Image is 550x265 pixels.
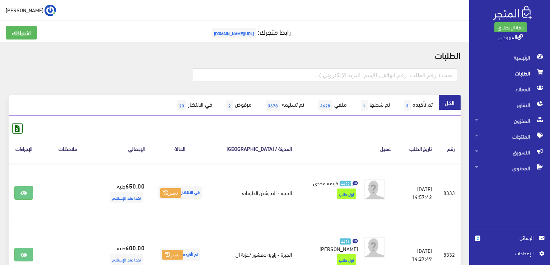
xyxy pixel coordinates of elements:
[177,100,186,111] span: 20
[353,95,396,116] a: تم شحنها1
[498,31,523,42] a: القهوجي
[160,188,181,198] button: تغيير
[97,164,150,222] td: جنيه
[313,178,338,188] span: كريمه مجدى
[475,236,480,241] span: 2
[6,4,56,16] a: ... [PERSON_NAME]
[298,134,397,163] th: عميل
[396,95,439,116] a: تم تأكيده3
[493,6,532,20] img: .
[475,234,544,249] a: 2 الرسائل
[209,134,298,163] th: المدينة / [GEOGRAPHIC_DATA]
[45,5,56,16] img: ...
[9,50,461,60] h2: الطلبات
[309,237,358,252] a: 4421 [PERSON_NAME]
[125,181,145,190] strong: 650.00
[469,81,550,97] a: العملاء
[258,95,310,116] a: تم تسليمه3678
[397,134,438,163] th: تاريخ الطلب
[475,50,544,65] span: الرئيسية
[6,26,37,39] a: اشتراكك
[320,243,358,254] span: [PERSON_NAME]
[361,100,368,111] span: 1
[364,237,385,258] img: avatar.png
[209,164,298,222] td: الجيزة - البدرشين الطرفايه
[340,181,351,187] span: 4422
[475,97,544,113] span: التقارير
[210,25,291,38] a: رابط متجرك:[URL][DOMAIN_NAME]
[469,129,550,144] a: المنتجات
[6,5,43,14] span: [PERSON_NAME]
[340,238,351,245] span: 4421
[318,100,332,111] span: 4628
[160,248,200,261] span: تم تأكيده
[469,160,550,176] a: المحتوى
[475,129,544,144] span: المنتجات
[475,65,544,81] span: الطلبات
[469,113,550,129] a: المخزون
[337,189,356,199] span: اول طلب
[310,95,353,116] a: ملغي4628
[150,134,209,163] th: الحالة
[9,216,36,243] iframe: Drift Widget Chat Controller
[218,95,258,116] a: مرفوض2
[397,164,438,222] td: [DATE] 14:57:42
[404,100,411,111] span: 3
[337,254,356,265] span: اول طلب
[494,22,527,32] a: باقة الإنطلاق
[226,100,233,111] span: 2
[110,192,143,203] span: نقدا عند الإستلام
[193,68,457,82] input: بحث ( رقم الطلب, رقم الهاتف, الإسم, البريد اﻹلكتروني )...
[475,113,544,129] span: المخزون
[110,254,143,265] span: نقدا عند الإستلام
[9,134,39,163] th: الإجراءات
[475,249,544,261] a: اﻹعدادات
[212,28,256,38] span: [URL][DOMAIN_NAME]
[309,179,358,187] a: 4422 كريمه مجدى
[364,179,385,200] img: avatar.png
[266,100,280,111] span: 3678
[97,134,150,163] th: اﻹجمالي
[475,81,544,97] span: العملاء
[438,164,461,222] td: 8333
[39,134,97,163] th: ملاحظات
[438,134,461,163] th: رقم
[475,144,544,160] span: التسويق
[169,95,218,116] a: في الانتظار20
[439,95,461,110] a: الكل
[475,160,544,176] span: المحتوى
[469,50,550,65] a: الرئيسية
[162,250,183,260] button: تغيير
[481,249,533,257] span: اﻹعدادات
[469,65,550,81] a: الطلبات
[125,243,145,252] strong: 600.00
[469,97,550,113] a: التقارير
[486,234,533,242] span: الرسائل
[158,186,202,199] span: في الانتظار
